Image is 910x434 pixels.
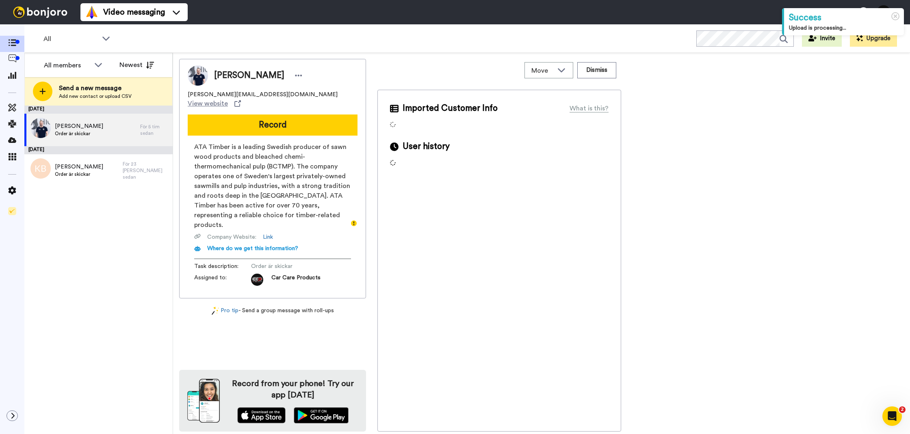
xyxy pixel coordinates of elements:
[24,106,173,114] div: [DATE]
[263,233,273,241] a: Link
[570,104,609,113] div: What is this?
[802,30,842,47] button: Invite
[294,407,349,423] img: playstore
[55,163,103,171] span: [PERSON_NAME]
[59,83,132,93] span: Send a new message
[350,220,357,227] div: Tooltip anchor
[24,146,173,154] div: [DATE]
[187,379,220,423] img: download
[55,122,103,130] span: [PERSON_NAME]
[179,307,366,315] div: - Send a group message with roll-ups
[899,406,906,413] span: 2
[212,307,238,315] a: Pro tip
[8,207,16,215] img: Checklist.svg
[30,158,51,179] img: kb.png
[207,246,298,251] span: Where do we get this information?
[44,60,90,70] div: All members
[194,262,251,270] span: Task description :
[850,30,897,47] button: Upgrade
[403,140,450,153] span: User history
[271,274,321,286] span: Car Care Products
[789,24,899,32] div: Upload is processing...
[194,142,351,230] span: ATA Timber is a leading Swedish producer of sawn wood products and bleached chemi-thermomechanica...
[228,378,358,401] h4: Record from your phone! Try our app [DATE]
[882,406,902,426] iframe: Intercom live chat
[188,99,228,108] span: View website
[30,118,51,138] img: 1d4715c5-8b24-4065-92bb-3e784193d100.jpg
[251,262,328,270] span: Order är skickar
[188,65,208,86] img: Image of Robin Andersson
[43,34,98,44] span: All
[10,6,71,18] img: bj-logo-header-white.svg
[59,93,132,99] span: Add new contact or upload CSV
[188,99,241,108] a: View website
[103,6,165,18] span: Video messaging
[577,62,616,78] button: Dismiss
[403,102,498,114] span: Imported Customer Info
[188,114,357,136] button: Record
[251,274,263,286] img: fa6b7fd4-c3c4-475b-9b20-179fad50db7e-1719390291.jpg
[212,307,219,315] img: magic-wand.svg
[140,123,169,136] div: För 5 tim sedan
[123,161,169,180] div: För 23 [PERSON_NAME] sedan
[207,233,256,241] span: Company Website :
[85,6,98,19] img: vm-color.svg
[214,69,284,82] span: [PERSON_NAME]
[55,130,103,137] span: Order är skickar
[789,11,899,24] div: Success
[113,57,160,73] button: Newest
[188,91,338,99] span: [PERSON_NAME][EMAIL_ADDRESS][DOMAIN_NAME]
[237,407,286,423] img: appstore
[194,274,251,286] span: Assigned to:
[531,66,553,76] span: Move
[55,171,103,177] span: Order är skickar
